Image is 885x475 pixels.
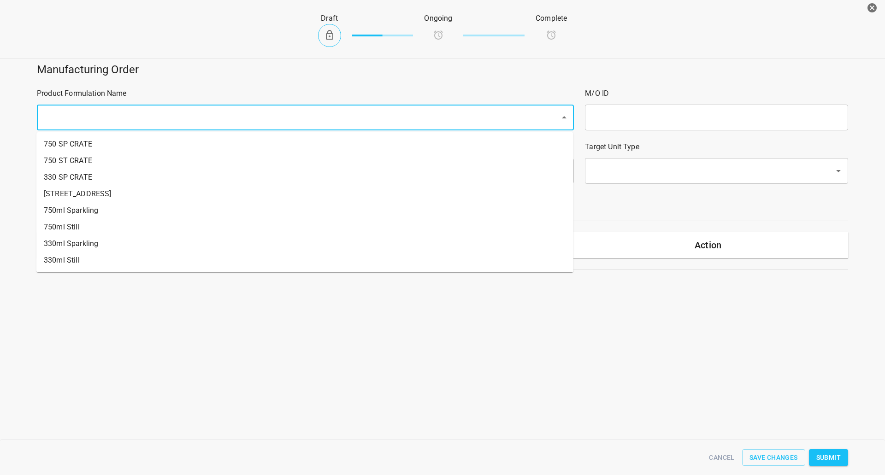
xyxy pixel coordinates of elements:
span: Submit [816,452,841,463]
h6: Lot Code [530,238,684,252]
li: [STREET_ADDRESS] [36,186,573,202]
li: 750 ST CRATE [36,152,573,169]
h5: Manufacturing Order [37,62,848,77]
button: Close [558,111,571,124]
li: 330 SP CRATE [36,169,573,186]
span: Cancel [709,452,734,463]
p: Ongoing [424,13,452,24]
li: 750 SP CRATE [36,136,573,152]
button: Open [832,164,845,177]
p: Product Formulation Name [37,88,574,99]
button: Submit [809,449,848,466]
p: Complete [536,13,567,24]
h6: Action [695,238,848,252]
button: Save Changes [742,449,805,466]
p: Draft [318,13,341,24]
p: M/O ID [585,88,848,99]
li: 750ml Sparkling [36,202,573,219]
button: Cancel [705,449,738,466]
span: Save Changes [749,452,798,463]
p: Target Unit Type [585,141,848,152]
li: 330ml Sparkling [36,235,573,252]
li: 750ml Still [36,219,573,235]
li: 330ml Still [36,252,573,269]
